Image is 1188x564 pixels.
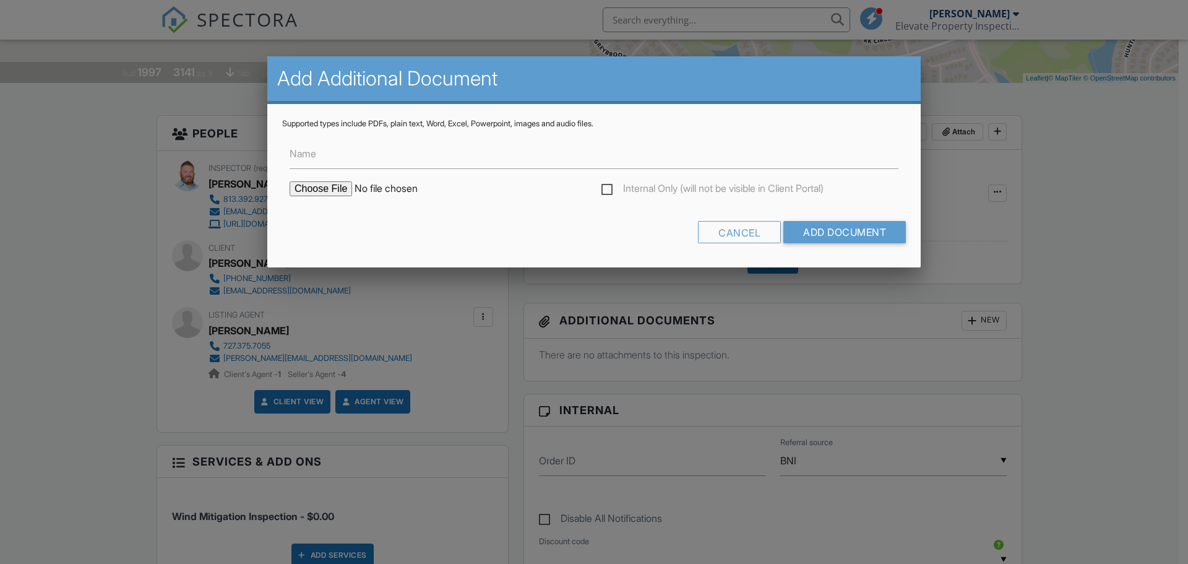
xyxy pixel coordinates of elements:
input: Add Document [783,221,906,243]
div: Cancel [698,221,781,243]
label: Name [290,147,316,160]
div: Supported types include PDFs, plain text, Word, Excel, Powerpoint, images and audio files. [282,119,906,129]
h2: Add Additional Document [277,66,911,91]
label: Internal Only (will not be visible in Client Portal) [601,183,824,198]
